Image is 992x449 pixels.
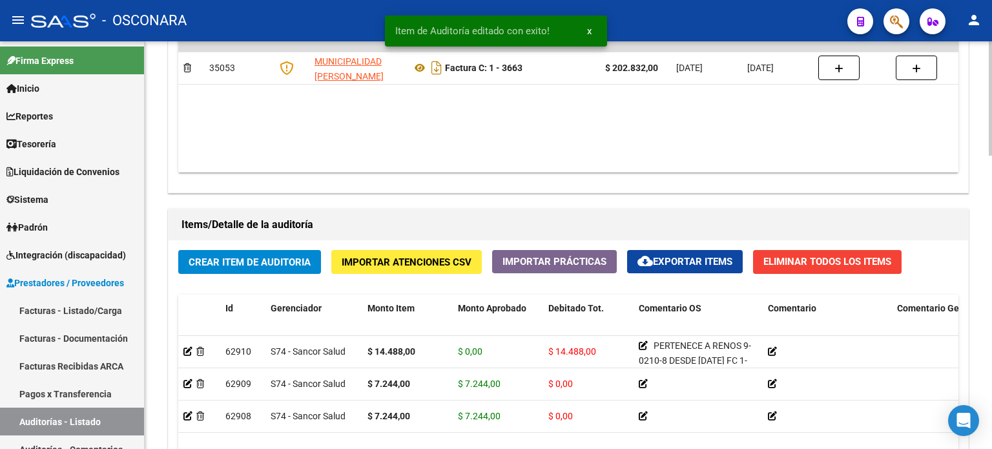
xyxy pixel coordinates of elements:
span: $ 0,00 [548,379,573,389]
span: Eliminar Todos los Items [763,256,891,267]
div: Open Intercom Messenger [948,405,979,436]
span: Sistema [6,193,48,207]
span: Id [225,303,233,313]
span: - OSCONARA [102,6,187,35]
span: 62908 [225,411,251,421]
span: x [587,25,592,37]
span: Padrón [6,220,48,235]
span: Item de Auditoría editado con exito! [395,25,550,37]
strong: $ 7.244,00 [367,379,410,389]
span: $ 0,00 [548,411,573,421]
span: $ 0,00 [458,346,482,357]
span: $ 14.488,00 [548,346,596,357]
strong: $ 14.488,00 [367,346,415,357]
span: $ 7.244,00 [458,411,501,421]
span: S74 - Sancor Salud [271,411,346,421]
i: Descargar documento [428,57,445,78]
h1: Items/Detalle de la auditoría [181,214,955,235]
span: Monto Item [367,303,415,313]
span: Reportes [6,109,53,123]
span: Prestadores / Proveedores [6,276,124,290]
strong: $ 7.244,00 [367,411,410,421]
button: Importar Prácticas [492,250,617,273]
span: S74 - Sancor Salud [271,346,346,357]
datatable-header-cell: Monto Item [362,295,453,351]
span: Liquidación de Convenios [6,165,119,179]
span: Firma Express [6,54,74,68]
span: Debitado Tot. [548,303,604,313]
span: Crear Item de Auditoria [189,256,311,268]
span: Inicio [6,81,39,96]
button: x [577,19,602,43]
datatable-header-cell: Id [220,295,265,351]
span: S74 - Sancor Salud [271,379,346,389]
span: Exportar Items [637,256,732,267]
span: Integración (discapacidad) [6,248,126,262]
span: 62909 [225,379,251,389]
datatable-header-cell: Comentario [763,295,892,351]
span: 35053 [209,63,235,73]
span: [DATE] [676,63,703,73]
span: 62910 [225,346,251,357]
button: Eliminar Todos los Items [753,250,902,274]
button: Exportar Items [627,250,743,273]
span: Comentario OS [639,303,701,313]
mat-icon: person [966,12,982,28]
span: [DATE] [747,63,774,73]
mat-icon: menu [10,12,26,28]
button: Importar Atenciones CSV [331,250,482,274]
span: PERTENECE A RENOS 9-0210-8 DESDE [DATE] FC 1-3663 [639,340,751,381]
span: Monto Aprobado [458,303,526,313]
span: MUNICIPALIDAD [PERSON_NAME][GEOGRAPHIC_DATA] [315,56,402,96]
datatable-header-cell: Monto Aprobado [453,295,543,351]
strong: Factura C: 1 - 3663 [445,63,522,73]
span: Tesorería [6,137,56,151]
strong: $ 202.832,00 [605,63,658,73]
button: Crear Item de Auditoria [178,250,321,274]
datatable-header-cell: Debitado Tot. [543,295,634,351]
datatable-header-cell: Gerenciador [265,295,362,351]
span: Comentario [768,303,816,313]
datatable-header-cell: Comentario OS [634,295,763,351]
span: $ 7.244,00 [458,379,501,389]
span: Importar Atenciones CSV [342,256,471,268]
span: Gerenciador [271,303,322,313]
span: Importar Prácticas [502,256,606,267]
mat-icon: cloud_download [637,253,653,269]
